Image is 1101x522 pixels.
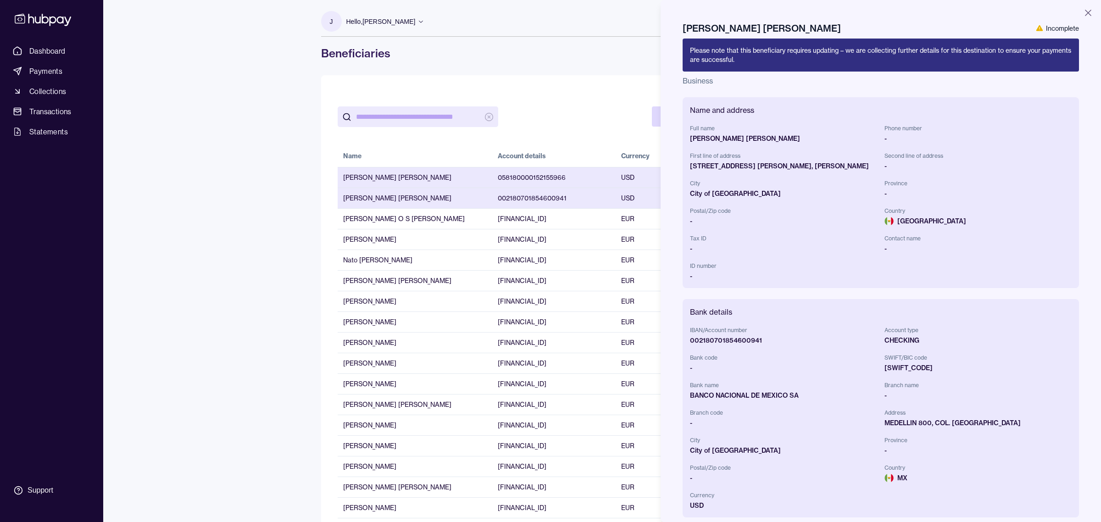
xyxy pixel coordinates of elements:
div: [STREET_ADDRESS] [PERSON_NAME], [PERSON_NAME] [690,161,877,171]
h2: Bank details [690,306,1072,317]
span: Phone number [884,123,1072,134]
div: USD [690,501,877,510]
span: Full name [690,123,877,134]
div: - [884,189,1072,198]
div: - [690,418,877,428]
span: Currency [690,490,877,501]
span: City [690,435,877,446]
div: 002180701854600941 [690,336,877,345]
span: IBAN/Account number [690,325,877,336]
div: - [884,134,1072,143]
span: Postal/Zip code [690,462,877,473]
span: Contact name [884,233,1072,244]
div: Incomplete [1035,24,1079,33]
span: Postal/Zip code [690,205,877,217]
h2: Name and address [690,105,1072,116]
span: Country [884,205,1072,217]
span: MX [884,473,1072,483]
div: [SWIFT_CODE] [884,363,1072,372]
span: Second line of address [884,150,1072,161]
div: MEDELLIN 800, COL. [GEOGRAPHIC_DATA] [884,418,1072,428]
div: - [690,473,877,483]
span: Address [884,407,1072,418]
div: - [884,391,1072,400]
div: - [690,217,877,226]
div: - [690,272,877,281]
span: Tax ID [690,233,877,244]
span: Bank code [690,352,877,363]
div: - [690,363,877,372]
span: SWIFT/BIC code [884,352,1072,363]
span: Branch code [690,407,877,418]
span: Bank name [690,380,877,391]
p: Business [683,75,1079,86]
div: Please note that this beneficiary requires updating – we are collecting further details for this ... [690,46,1072,64]
div: CHECKING [884,336,1072,345]
span: ID number [690,261,877,272]
div: - [884,244,1072,253]
span: First line of address [690,150,877,161]
span: [GEOGRAPHIC_DATA] [884,217,1072,226]
span: Branch name [884,380,1072,391]
div: City of [GEOGRAPHIC_DATA] [690,189,877,198]
div: BANCO NACIONAL DE MEXICO SA [690,391,877,400]
h2: [PERSON_NAME] [PERSON_NAME] [683,22,1079,35]
span: Account type [884,325,1072,336]
div: [PERSON_NAME] [PERSON_NAME] [690,134,877,143]
div: - [690,244,877,253]
div: City of [GEOGRAPHIC_DATA] [690,446,877,455]
span: City [690,178,877,189]
span: Province [884,178,1072,189]
div: - [884,161,1072,171]
div: - [884,446,1072,455]
span: Country [884,462,1072,473]
span: Province [884,435,1072,446]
